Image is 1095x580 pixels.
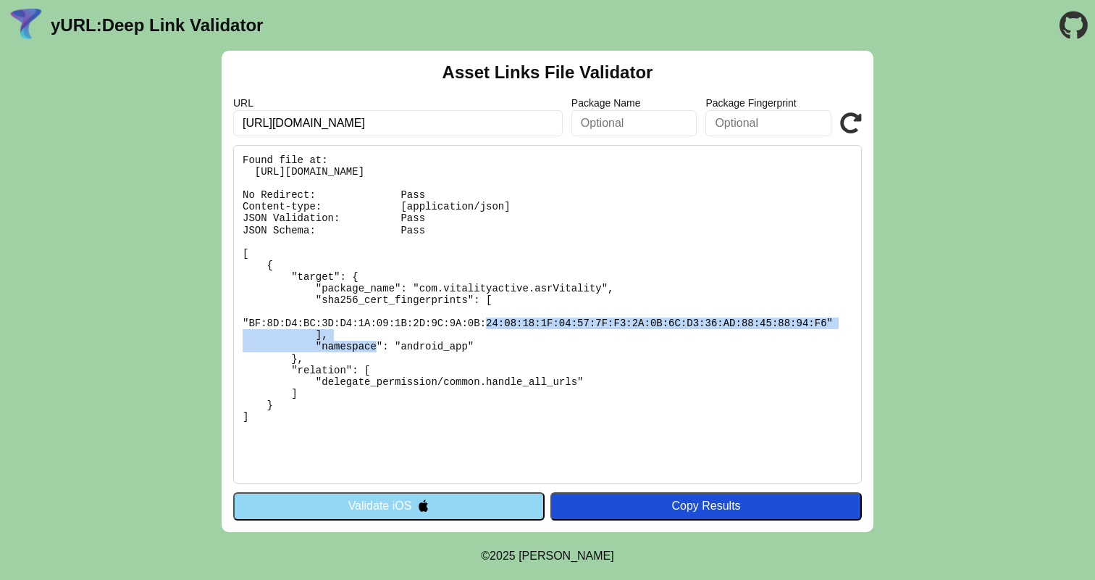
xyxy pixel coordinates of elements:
[233,145,862,484] pre: Found file at: [URL][DOMAIN_NAME] No Redirect: Pass Content-type: [application/json] JSON Validat...
[550,492,862,520] button: Copy Results
[705,97,831,109] label: Package Fingerprint
[558,500,855,513] div: Copy Results
[490,550,516,562] span: 2025
[233,492,545,520] button: Validate iOS
[233,110,563,136] input: Required
[519,550,614,562] a: Michael Ibragimchayev's Personal Site
[571,110,697,136] input: Optional
[571,97,697,109] label: Package Name
[7,7,45,44] img: yURL Logo
[442,62,653,83] h2: Asset Links File Validator
[233,97,563,109] label: URL
[481,532,613,580] footer: ©
[51,15,263,36] a: yURL:Deep Link Validator
[705,110,831,136] input: Optional
[417,500,429,512] img: appleIcon.svg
